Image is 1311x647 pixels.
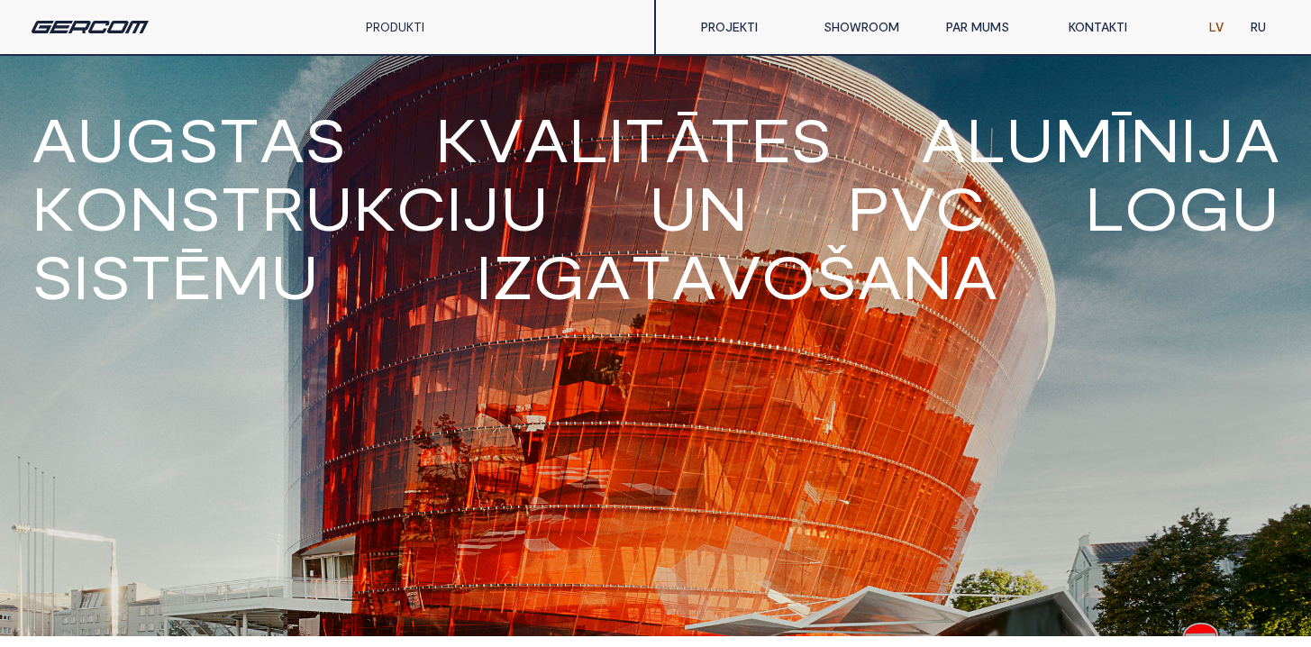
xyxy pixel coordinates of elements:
span: C [935,177,985,238]
span: t [710,108,751,169]
span: s [179,177,221,238]
span: l [966,108,1006,169]
span: ī [1114,108,1130,169]
span: t [219,108,259,169]
span: a [259,108,305,169]
span: u [649,177,697,238]
span: u [1006,108,1054,169]
span: u [1231,177,1279,238]
a: PROJEKTI [687,9,810,45]
span: ā [665,108,710,169]
span: l [569,108,608,169]
span: i [446,177,462,238]
span: j [1197,108,1234,169]
a: LV [1196,9,1237,45]
span: j [462,177,500,238]
span: i [608,108,624,169]
span: u [77,108,125,169]
span: u [305,177,353,238]
span: s [32,245,73,306]
span: G [533,245,586,306]
a: RU [1237,9,1279,45]
span: g [125,108,178,169]
span: n [1130,108,1180,169]
span: e [751,108,790,169]
span: O [761,245,815,306]
span: A [857,245,902,306]
span: o [1124,177,1179,238]
span: s [305,108,346,169]
span: l [1085,177,1124,238]
span: a [523,108,569,169]
span: A [32,108,77,169]
span: V [716,245,761,306]
span: i [1180,108,1197,169]
span: a [921,108,966,169]
span: A [952,245,997,306]
span: N [902,245,952,306]
span: u [500,177,549,238]
span: ē [171,245,211,306]
span: V [382,245,429,306]
span: I [476,245,492,306]
span: c [396,177,446,238]
span: V [335,245,382,306]
span: A [586,245,631,306]
a: PAR MUMS [933,9,1055,45]
span: m [1054,108,1114,169]
span: r [261,177,305,238]
span: v [478,108,523,169]
span: A [671,245,716,306]
span: g [1179,177,1231,238]
span: k [435,108,478,169]
a: KONTAKTI [1055,9,1178,45]
span: t [624,108,665,169]
span: n [129,177,179,238]
span: s [178,108,219,169]
span: t [131,245,171,306]
span: o [75,177,129,238]
span: i [73,245,89,306]
a: PRODUKTI [366,19,424,34]
a: SHOWROOM [810,9,933,45]
span: t [221,177,261,238]
span: P [847,177,890,238]
span: V [429,245,476,306]
span: a [1234,108,1279,169]
span: Š [815,245,857,306]
span: T [631,245,671,306]
span: s [790,108,832,169]
span: m [211,245,270,306]
span: n [697,177,748,238]
span: k [353,177,396,238]
span: Z [492,245,533,306]
span: k [32,177,75,238]
span: V [890,177,935,238]
span: s [89,245,131,306]
span: u [270,245,319,306]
